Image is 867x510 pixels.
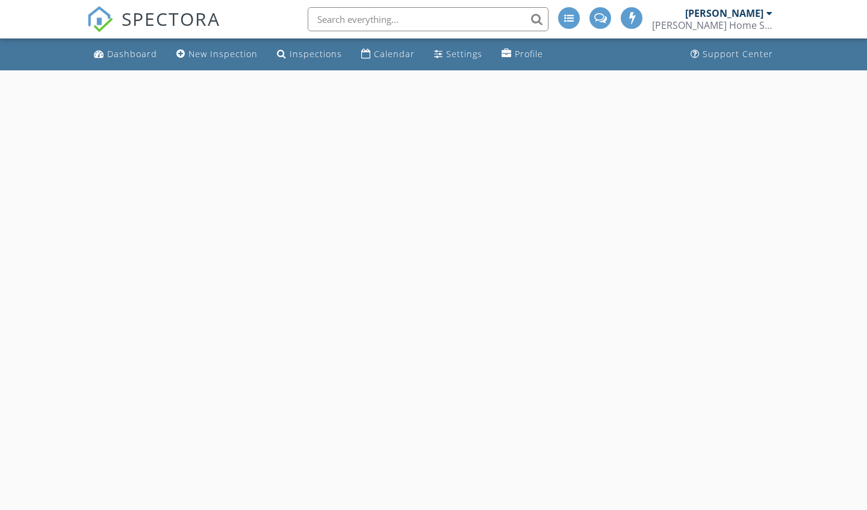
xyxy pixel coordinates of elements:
[703,48,773,60] div: Support Center
[374,48,415,60] div: Calendar
[446,48,482,60] div: Settings
[290,48,342,60] div: Inspections
[89,43,162,66] a: Dashboard
[272,43,347,66] a: Inspections
[122,6,220,31] span: SPECTORA
[497,43,548,66] a: Profile
[107,48,157,60] div: Dashboard
[652,19,772,31] div: Rojek Home Services
[87,16,220,41] a: SPECTORA
[356,43,420,66] a: Calendar
[172,43,263,66] a: New Inspection
[308,7,548,31] input: Search everything...
[686,43,778,66] a: Support Center
[188,48,258,60] div: New Inspection
[87,6,113,32] img: The Best Home Inspection Software - Spectora
[515,48,543,60] div: Profile
[429,43,487,66] a: Settings
[685,7,763,19] div: [PERSON_NAME]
